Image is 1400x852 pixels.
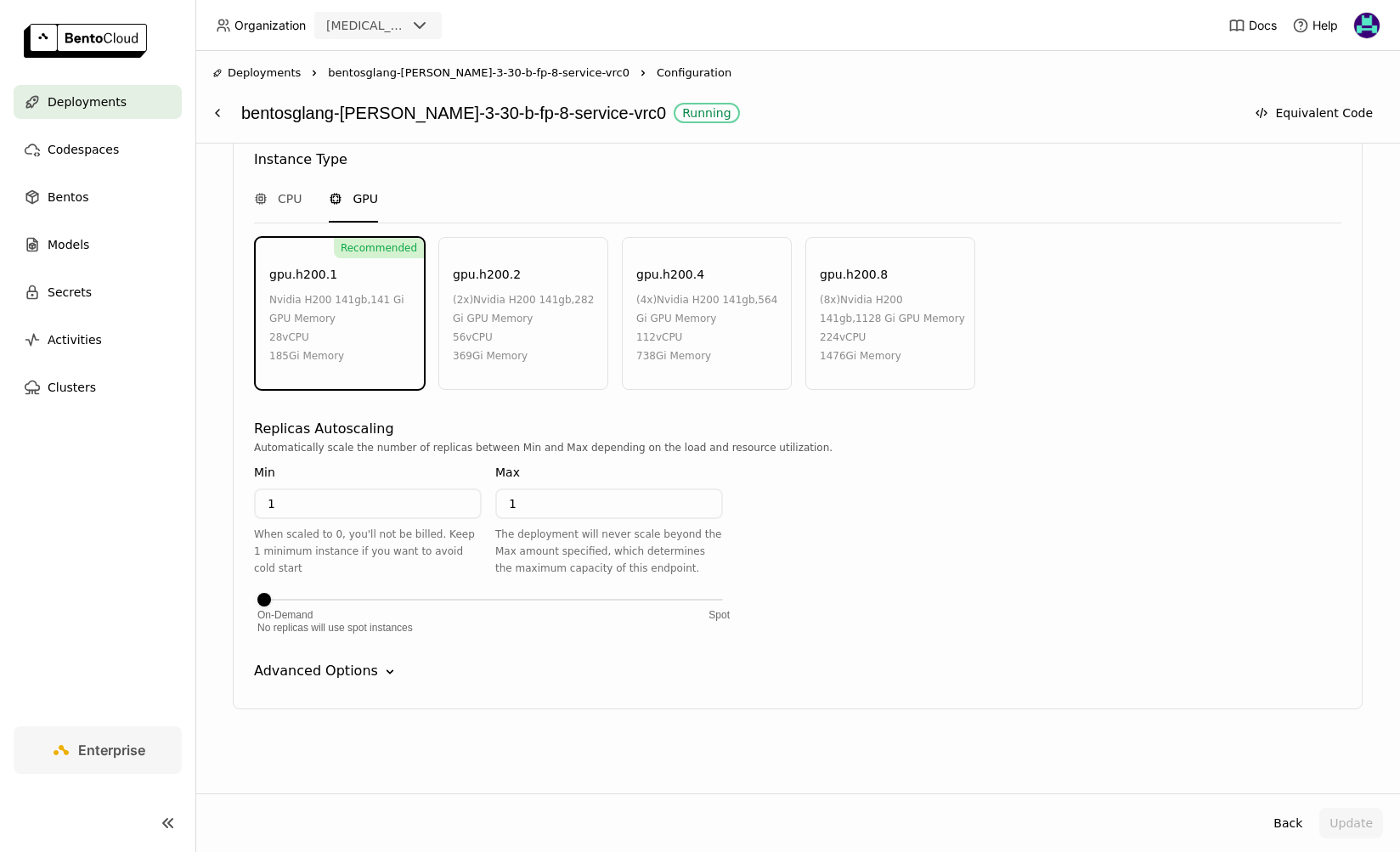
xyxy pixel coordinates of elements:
span: Activities [48,330,102,350]
button: Update [1319,808,1383,838]
div: When scaled to 0, you'll not be billed. Keep 1 minimum instance if you want to avoid cold start [254,526,482,577]
span: nvidia h200 141gb [820,294,903,324]
svg: Right [308,66,321,80]
span: CPU [278,190,302,207]
svg: Right [636,66,650,80]
div: 185Gi Memory [269,347,415,365]
span: Secrets [48,282,92,302]
span: Organization [234,18,306,33]
div: Help [1292,17,1338,34]
a: Docs [1228,17,1277,34]
a: Codespaces [14,133,182,166]
span: Bentos [48,187,88,207]
a: Bentos [14,180,182,214]
div: 369Gi Memory [453,347,599,365]
div: No replicas will use spot instances [257,621,723,634]
button: Equivalent Code [1245,98,1383,128]
span: Enterprise [78,742,145,759]
div: 112 vCPU [636,328,782,347]
div: Spot [708,609,730,621]
input: Selected revia. [408,18,409,35]
span: Deployments [48,92,127,112]
span: GPU [353,190,378,207]
div: Accessibility label [257,593,271,607]
div: 738Gi Memory [636,347,782,365]
button: Back [1263,808,1312,838]
img: David Zhu [1354,13,1380,38]
div: gpu.h200.1 [269,265,337,284]
div: gpu.h200.8 [820,265,888,284]
div: gpu.h200.2(2x)nvidia h200 141gb,282 Gi GPU Memory56vCPU369Gi Memory [438,237,608,390]
img: logo [24,24,147,58]
div: 28 vCPU [269,328,415,347]
div: (4x) , 564 Gi GPU Memory [636,291,782,328]
div: Automatically scale the number of replicas between Min and Max depending on the load and resource... [254,439,1341,456]
span: Configuration [657,65,731,82]
div: (2x) , 282 Gi GPU Memory [453,291,599,328]
div: gpu.h200.4(4x)nvidia h200 141gb,564 Gi GPU Memory112vCPU738Gi Memory [622,237,792,390]
div: The deployment will never scale beyond the Max amount specified, which determines the maximum cap... [495,526,723,577]
div: Max [495,463,520,482]
span: Codespaces [48,139,119,160]
a: Enterprise [14,726,182,774]
div: , 141 Gi GPU Memory [269,291,415,328]
div: Recommendedgpu.h200.1nvidia h200 141gb,141 Gi GPU Memory28vCPU185Gi Memory [255,237,425,390]
div: Deployments [212,65,301,82]
div: Running [682,106,731,120]
a: Clusters [14,370,182,404]
span: nvidia h200 141gb [657,294,754,306]
div: 224 vCPU [820,328,966,347]
nav: Breadcrumbs navigation [212,65,1383,82]
div: [MEDICAL_DATA] [326,17,406,34]
span: Clusters [48,377,96,398]
div: 1476Gi Memory [820,347,966,365]
span: nvidia h200 141gb [473,294,571,306]
a: Activities [14,323,182,357]
div: Recommended [334,238,424,258]
div: Min [254,463,275,482]
span: nvidia h200 141gb [269,294,367,306]
div: Instance Type [254,150,347,170]
div: gpu.h200.2 [453,265,521,284]
div: 56 vCPU [453,328,599,347]
span: Deployments [228,65,301,82]
div: bentosglang-[PERSON_NAME]-3-30-b-fp-8-service-vrc0 [241,97,1236,129]
div: On-Demand [257,609,313,621]
div: Replicas Autoscaling [254,419,394,439]
div: gpu.h200.8(8x)nvidia h200 141gb,1128 Gi GPU Memory224vCPU1476Gi Memory [805,237,975,390]
span: Models [48,234,89,255]
div: gpu.h200.4 [636,265,704,284]
span: Help [1312,18,1338,33]
div: Advanced Options [254,661,378,681]
svg: Down [381,663,398,680]
a: Deployments [14,85,182,119]
a: Secrets [14,275,182,309]
span: bentosglang-[PERSON_NAME]-3-30-b-fp-8-service-vrc0 [328,65,629,82]
a: Models [14,228,182,262]
div: Advanced Options [254,661,1341,681]
div: (8x) , 1128 Gi GPU Memory [820,291,966,328]
span: Docs [1249,18,1277,33]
